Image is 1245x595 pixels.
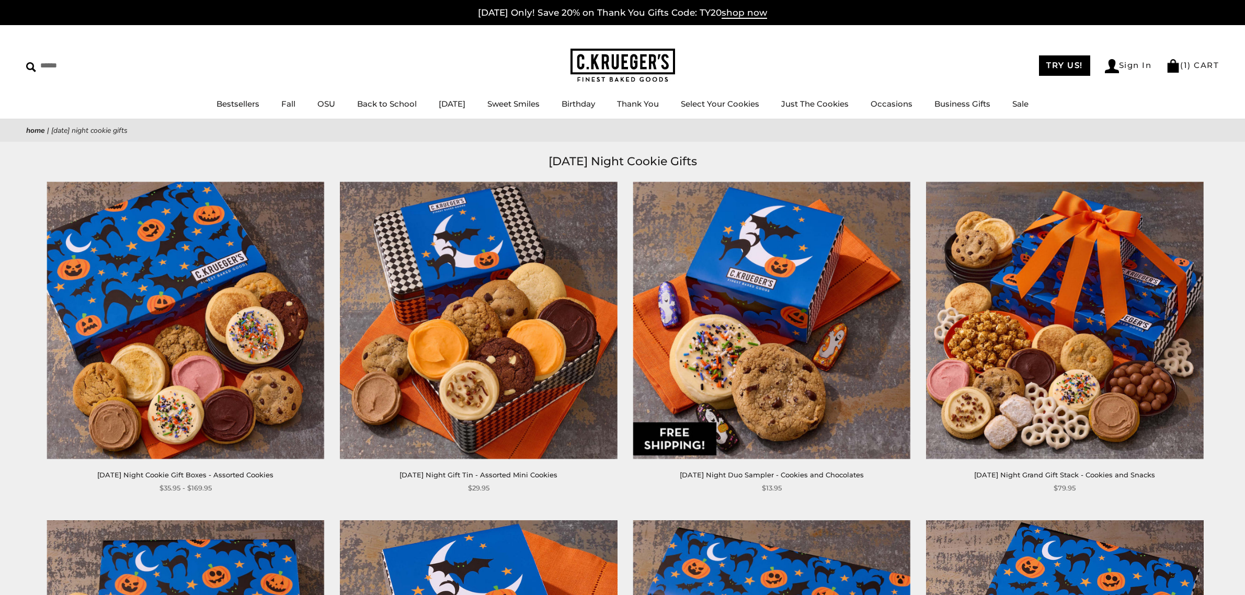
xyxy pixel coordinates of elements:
img: Halloween Night Grand Gift Stack - Cookies and Snacks [926,181,1203,459]
a: Sign In [1105,59,1152,73]
span: $35.95 - $169.95 [159,483,212,494]
a: Thank You [617,99,659,109]
a: OSU [317,99,335,109]
img: C.KRUEGER'S [570,49,675,83]
a: [DATE] Night Cookie Gift Boxes - Assorted Cookies [97,471,273,479]
a: [DATE] [439,99,465,109]
a: Fall [281,99,295,109]
a: Birthday [562,99,595,109]
a: [DATE] Night Gift Tin - Assorted Mini Cookies [399,471,557,479]
a: Sweet Smiles [487,99,540,109]
nav: breadcrumbs [26,124,1219,136]
img: Account [1105,59,1119,73]
span: [DATE] Night Cookie Gifts [51,125,128,135]
a: Business Gifts [934,99,990,109]
a: Select Your Cookies [681,99,759,109]
a: Occasions [871,99,912,109]
span: 1 [1184,60,1188,70]
img: Halloween Night Duo Sampler - Cookies and Chocolates [633,181,910,459]
a: TRY US! [1039,55,1090,76]
span: $29.95 [468,483,489,494]
img: Halloween Night Gift Tin - Assorted Mini Cookies [340,181,617,459]
img: Bag [1166,59,1180,73]
a: Just The Cookies [781,99,849,109]
a: Sale [1012,99,1029,109]
span: $79.95 [1054,483,1076,494]
a: [DATE] Night Duo Sampler - Cookies and Chocolates [680,471,864,479]
span: | [47,125,49,135]
span: $13.95 [762,483,782,494]
img: Halloween Night Cookie Gift Boxes - Assorted Cookies [47,181,324,459]
a: [DATE] Only! Save 20% on Thank You Gifts Code: TY20shop now [478,7,767,19]
a: (1) CART [1166,60,1219,70]
a: Bestsellers [216,99,259,109]
h1: [DATE] Night Cookie Gifts [42,152,1203,171]
a: Back to School [357,99,417,109]
img: Search [26,62,36,72]
a: Home [26,125,45,135]
span: shop now [722,7,767,19]
input: Search [26,58,151,74]
a: [DATE] Night Grand Gift Stack - Cookies and Snacks [974,471,1155,479]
